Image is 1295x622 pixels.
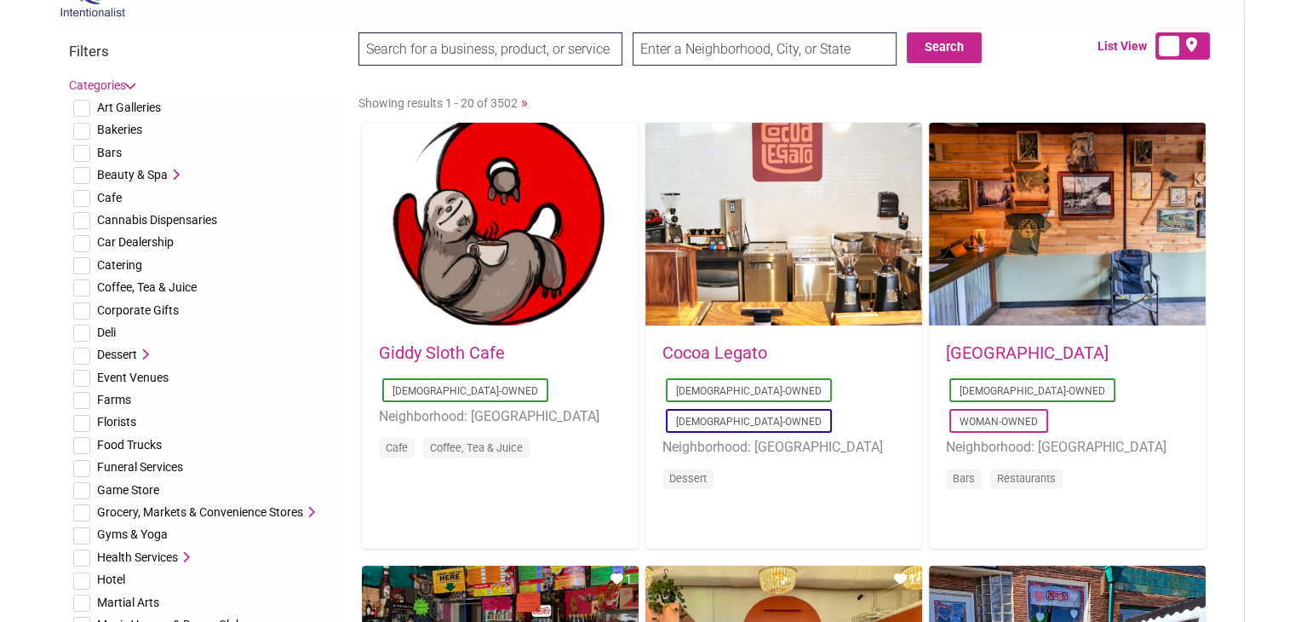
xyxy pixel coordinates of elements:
span: Bars [97,146,122,159]
span: Health Services [97,550,178,564]
a: Coffee, Tea & Juice [430,441,523,454]
span: Showing results 1 - 20 of 3502 [358,96,518,110]
a: Cocoa Legato [662,343,767,363]
span: Dessert [97,348,137,361]
span: Gyms & Yoga [97,527,168,541]
button: Search [907,32,982,63]
span: Bakeries [97,123,142,136]
a: [DEMOGRAPHIC_DATA]-Owned [393,385,538,397]
a: » [521,94,528,111]
a: [GEOGRAPHIC_DATA] [946,343,1109,363]
span: Funeral Services [97,460,183,474]
span: List View [1097,37,1155,55]
span: Deli [97,325,116,339]
span: Grocery, Markets & Convenience Stores [97,505,303,519]
span: Florists [97,415,136,429]
h3: Filters [69,43,341,60]
span: Cafe [97,191,122,204]
a: [DEMOGRAPHIC_DATA]-Owned [676,385,822,397]
span: Farms [97,393,131,406]
span: Event Venues [97,371,169,384]
span: Art Galleries [97,101,161,114]
span: Cannabis Dispensaries [97,213,217,227]
li: Neighborhood: [GEOGRAPHIC_DATA] [946,436,1189,458]
a: [DEMOGRAPHIC_DATA]-Owned [676,416,822,428]
input: Search for a business, product, or service [358,32,622,66]
input: Enter a Neighborhood, City, or State [633,32,897,66]
a: Giddy Sloth Cafe [379,343,505,363]
span: Hotel [97,573,125,586]
a: Bars [953,472,975,485]
span: Corporate Gifts [97,303,179,317]
a: Cafe [386,441,408,454]
span: Food Trucks [97,438,162,452]
a: Categories [69,78,134,92]
a: [DEMOGRAPHIC_DATA]-Owned [960,385,1105,397]
li: Neighborhood: [GEOGRAPHIC_DATA] [379,406,622,428]
li: Neighborhood: [GEOGRAPHIC_DATA] [662,436,905,458]
span: Catering [97,258,142,272]
a: Dessert [669,472,707,485]
span: Beauty & Spa [97,168,168,181]
span: Coffee, Tea & Juice [97,280,197,294]
span: Car Dealership [97,235,174,249]
a: Restaurants [997,472,1056,485]
span: Martial Arts [97,596,159,609]
a: Woman-Owned [960,416,1038,428]
span: Game Store [97,483,159,497]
